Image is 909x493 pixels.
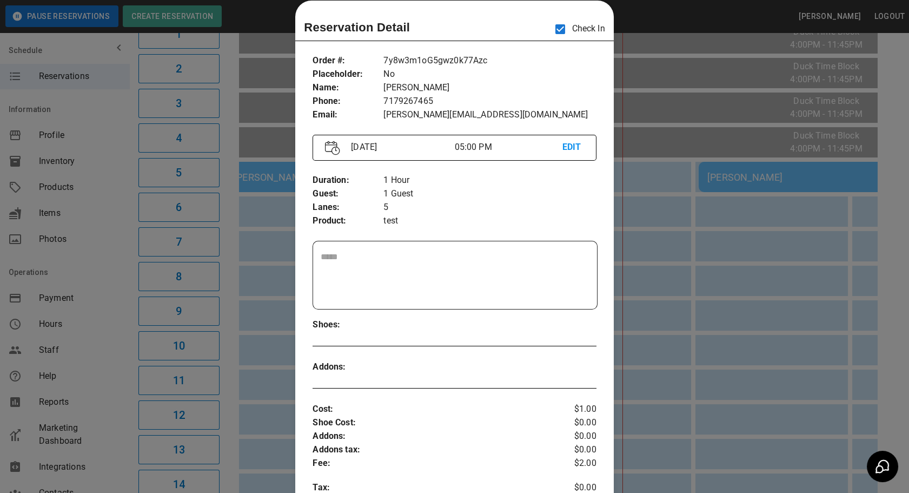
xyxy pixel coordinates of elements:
p: 1 Guest [383,187,596,201]
p: Duration : [313,174,383,187]
p: No [383,68,596,81]
p: Addons : [313,430,549,443]
p: $1.00 [549,403,596,416]
p: Email : [313,108,383,122]
p: Check In [549,18,605,41]
p: 7179267465 [383,95,596,108]
p: [PERSON_NAME] [383,81,596,95]
p: [PERSON_NAME][EMAIL_ADDRESS][DOMAIN_NAME] [383,108,596,122]
p: Phone : [313,95,383,108]
p: Fee : [313,457,549,470]
p: $0.00 [549,416,596,430]
p: Shoes : [313,318,383,332]
p: 05:00 PM [454,141,562,154]
p: Cost : [313,403,549,416]
p: $0.00 [549,430,596,443]
p: Guest : [313,187,383,201]
p: test [383,214,596,228]
p: 1 Hour [383,174,596,187]
p: Reservation Detail [304,18,410,36]
p: Lanes : [313,201,383,214]
p: [DATE] [347,141,454,154]
p: 7y8w3m1oG5gwz0k77Azc [383,54,596,68]
p: Order # : [313,54,383,68]
p: Shoe Cost : [313,416,549,430]
p: Addons : [313,360,383,374]
p: Product : [313,214,383,228]
p: Name : [313,81,383,95]
img: Vector [325,141,340,155]
p: EDIT [562,141,584,154]
p: $2.00 [549,457,596,470]
p: Placeholder : [313,68,383,81]
p: Addons tax : [313,443,549,457]
p: 5 [383,201,596,214]
p: $0.00 [549,443,596,457]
